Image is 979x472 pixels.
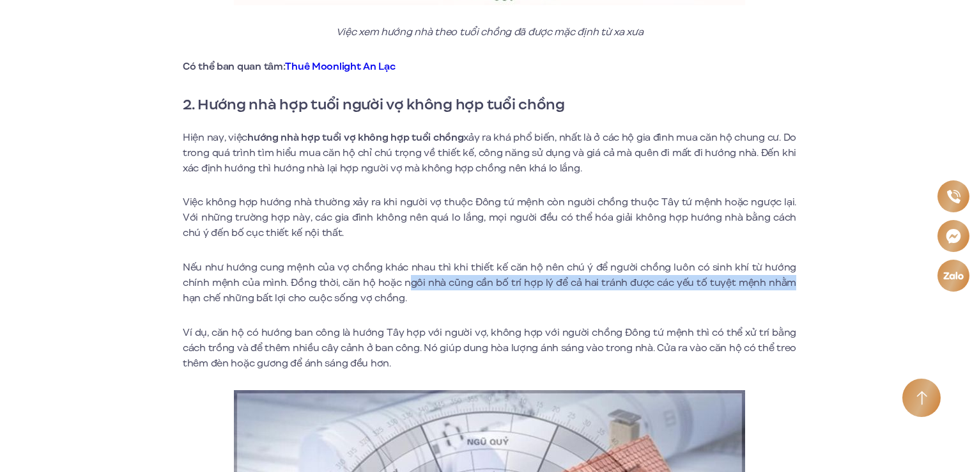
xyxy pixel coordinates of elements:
em: Việc xem hướng nhà theo tuổi chồng đã được mặc định từ xa xưa [336,25,644,39]
p: Hiện nay, việc xảy ra khá phổ biến, nhất là ở các hộ gia đình mua căn hộ chung cư. Do trong quá t... [183,130,796,176]
p: Nếu như hướng cung mệnh của vợ chồng khác nhau thì khi thiết kế căn hộ nên chú ý để người chồng l... [183,260,796,306]
a: Thuê Moonlight An Lạc [285,59,395,74]
img: Zalo icon [943,270,964,281]
strong: 2. Hướng nhà hợp tuổi người vợ không hợp tuổi chồng [183,93,565,115]
img: Phone icon [946,189,961,204]
strong: hướng nhà hợp tuổi vợ không hợp tuổi chồng [247,130,463,145]
p: Việc không hợp hướng nhà thường xảy ra khi người vợ thuộc Đông tứ mệnh còn người chồng thuộc Tây ... [183,194,796,240]
p: Ví dụ, căn hộ có hướng ban công là hướng Tây hợp với người vợ, không hợp với người chồng Đông tứ ... [183,325,796,371]
img: Messenger icon [944,227,962,245]
strong: Có thể ban quan tâm: [183,59,396,74]
img: Arrow icon [916,391,927,405]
